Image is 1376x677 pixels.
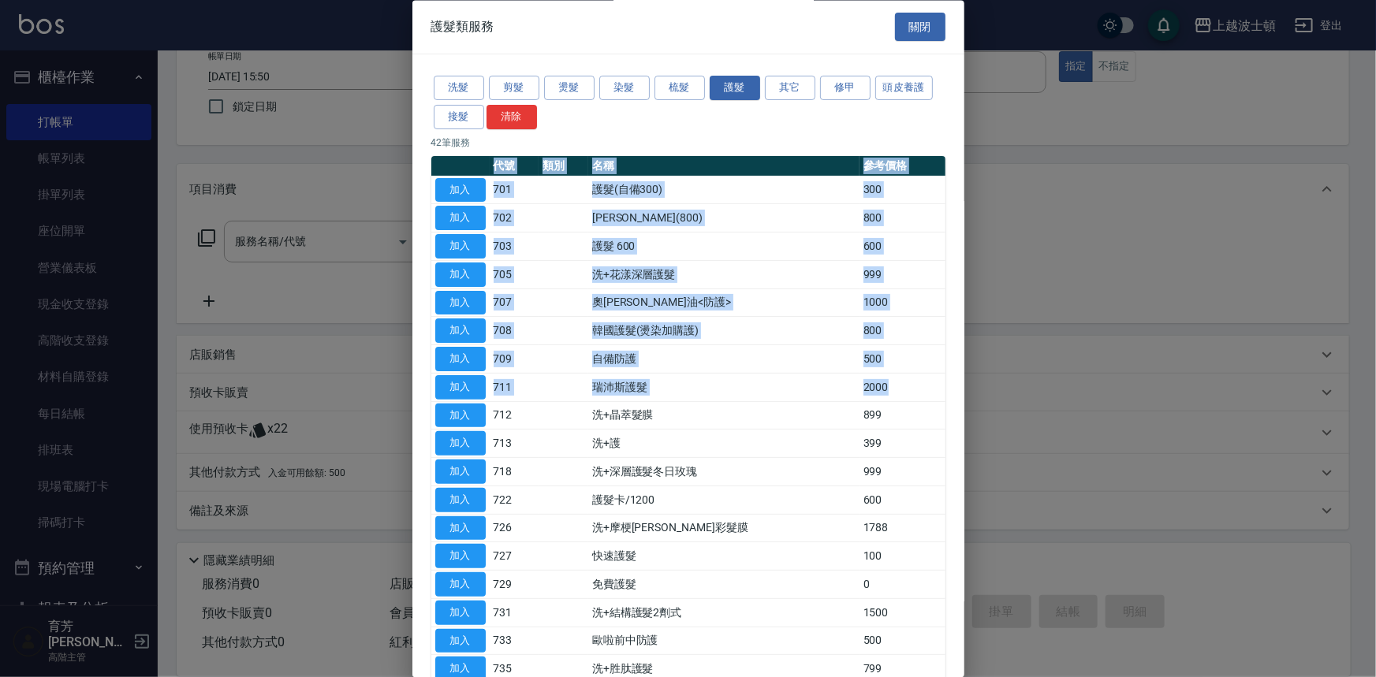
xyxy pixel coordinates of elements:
[860,374,945,402] td: 2000
[860,156,945,177] th: 參考價格
[588,156,860,177] th: 名稱
[490,402,539,430] td: 712
[435,375,486,400] button: 加入
[490,232,539,261] td: 703
[860,317,945,345] td: 800
[490,627,539,656] td: 733
[490,542,539,571] td: 727
[588,232,860,261] td: 護髮 600
[860,627,945,656] td: 500
[588,374,860,402] td: 瑞沛斯護髮
[860,542,945,571] td: 100
[860,177,945,205] td: 300
[588,204,860,232] td: [PERSON_NAME](800)
[765,76,815,101] button: 其它
[431,136,945,150] p: 42 筆服務
[490,515,539,543] td: 726
[435,319,486,344] button: 加入
[588,571,860,599] td: 免費護髮
[434,105,484,129] button: 接髮
[490,458,539,486] td: 718
[490,345,539,374] td: 709
[588,177,860,205] td: 護髮(自備300)
[588,345,860,374] td: 自備防護
[435,432,486,456] button: 加入
[860,204,945,232] td: 800
[539,156,588,177] th: 類別
[435,545,486,569] button: 加入
[820,76,871,101] button: 修甲
[435,629,486,653] button: 加入
[435,348,486,372] button: 加入
[895,13,945,42] button: 關閉
[588,402,860,430] td: 洗+晶萃髮膜
[435,516,486,541] button: 加入
[860,289,945,318] td: 1000
[860,345,945,374] td: 500
[435,291,486,315] button: 加入
[654,76,705,101] button: 梳髮
[490,430,539,458] td: 713
[588,486,860,515] td: 護髮卡/1200
[588,430,860,458] td: 洗+護
[860,599,945,627] td: 1500
[435,460,486,485] button: 加入
[435,178,486,203] button: 加入
[490,177,539,205] td: 701
[588,458,860,486] td: 洗+深層護髮冬日玫瑰
[710,76,760,101] button: 護髮
[588,599,860,627] td: 洗+結構護髮2劑式
[599,76,650,101] button: 染髮
[490,204,539,232] td: 702
[435,488,486,512] button: 加入
[487,105,537,129] button: 清除
[490,486,539,515] td: 722
[860,486,945,515] td: 600
[860,232,945,261] td: 600
[490,374,539,402] td: 711
[435,235,486,259] button: 加入
[490,317,539,345] td: 708
[490,571,539,599] td: 729
[860,261,945,289] td: 999
[435,206,486,231] button: 加入
[588,261,860,289] td: 洗+花漾深層護髮
[431,19,494,35] span: 護髮類服務
[434,76,484,101] button: 洗髮
[860,515,945,543] td: 1788
[860,402,945,430] td: 899
[490,156,539,177] th: 代號
[875,76,934,101] button: 頭皮養護
[490,599,539,627] td: 731
[860,458,945,486] td: 999
[435,262,486,287] button: 加入
[435,573,486,597] button: 加入
[435,404,486,428] button: 加入
[489,76,539,101] button: 剪髮
[588,317,860,345] td: 韓國護髮(燙染加購護)
[588,515,860,543] td: 洗+摩梗[PERSON_NAME]彩髮膜
[860,430,945,458] td: 399
[490,289,539,318] td: 707
[588,289,860,318] td: 奧[PERSON_NAME]油<防護>
[490,261,539,289] td: 705
[435,601,486,625] button: 加入
[588,627,860,656] td: 歐啦前中防護
[544,76,595,101] button: 燙髮
[588,542,860,571] td: 快速護髮
[860,571,945,599] td: 0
